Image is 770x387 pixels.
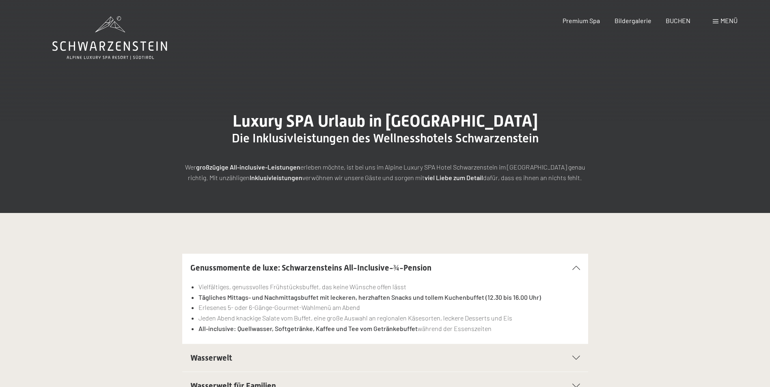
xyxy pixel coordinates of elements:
[563,17,600,24] a: Premium Spa
[198,323,580,334] li: während der Essenszeiten
[250,174,302,181] strong: Inklusivleistungen
[190,263,431,273] span: Genussmomente de luxe: Schwarzensteins All-Inclusive-¾-Pension
[198,325,418,332] strong: All-inclusive: Quellwasser, Softgetränke, Kaffee und Tee vom Getränkebuffet
[198,293,541,301] strong: Tägliches Mittags- und Nachmittagsbuffet mit leckeren, herzhaften Snacks und tollem Kuchenbuffet ...
[198,313,580,323] li: Jeden Abend knackige Salate vom Buffet, eine große Auswahl an regionalen Käsesorten, leckere Dess...
[198,302,580,313] li: Erlesenes 5- oder 6-Gänge-Gourmet-Wahlmenü am Abend
[190,353,232,363] span: Wasserwelt
[198,282,580,292] li: Vielfältiges, genussvolles Frühstücksbuffet, das keine Wünsche offen lässt
[232,131,539,145] span: Die Inklusivleistungen des Wellnesshotels Schwarzenstein
[182,162,588,183] p: Wer erleben möchte, ist bei uns im Alpine Luxury SPA Hotel Schwarzenstein im [GEOGRAPHIC_DATA] ge...
[720,17,738,24] span: Menü
[425,174,483,181] strong: viel Liebe zum Detail
[233,112,538,131] span: Luxury SPA Urlaub in [GEOGRAPHIC_DATA]
[666,17,690,24] a: BUCHEN
[196,163,300,171] strong: großzügige All-inclusive-Leistungen
[615,17,651,24] a: Bildergalerie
